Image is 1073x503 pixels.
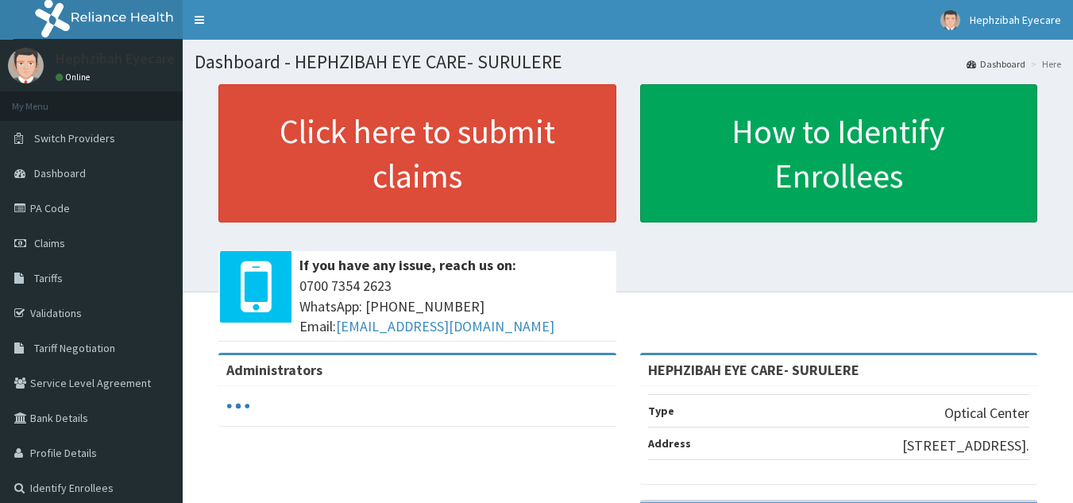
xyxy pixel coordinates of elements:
a: How to Identify Enrollees [640,84,1038,222]
b: If you have any issue, reach us on: [299,256,516,274]
span: Tariffs [34,271,63,285]
span: 0700 7354 2623 WhatsApp: [PHONE_NUMBER] Email: [299,276,608,337]
a: Click here to submit claims [218,84,616,222]
span: Dashboard [34,166,86,180]
p: Hephzibah Eyecare [56,52,175,66]
li: Here [1027,57,1061,71]
img: User Image [8,48,44,83]
span: Claims [34,236,65,250]
p: [STREET_ADDRESS]. [902,435,1029,456]
p: Optical Center [944,403,1029,424]
span: Switch Providers [34,131,115,145]
b: Administrators [226,361,322,379]
span: Hephzibah Eyecare [970,13,1061,27]
b: Type [648,404,674,418]
span: Tariff Negotiation [34,341,115,355]
strong: HEPHZIBAH EYE CARE- SURULERE [648,361,859,379]
a: Online [56,72,94,83]
h1: Dashboard - HEPHZIBAH EYE CARE- SURULERE [195,52,1061,72]
b: Address [648,436,691,451]
img: User Image [940,10,960,30]
a: Dashboard [967,57,1025,71]
a: [EMAIL_ADDRESS][DOMAIN_NAME] [336,317,554,335]
svg: audio-loading [226,394,250,418]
